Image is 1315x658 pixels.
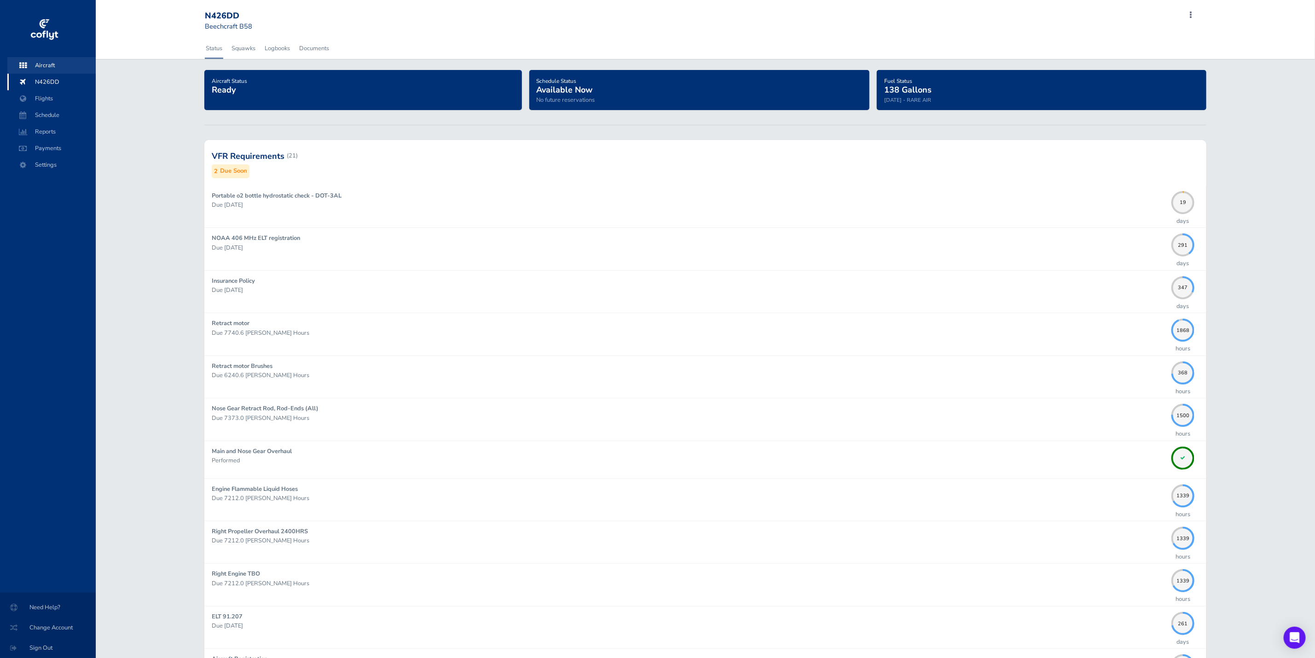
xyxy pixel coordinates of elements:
div: Open Intercom Messenger [1284,627,1306,649]
span: 261 [1171,620,1194,625]
a: Engine Flammable Liquid Hoses Due 7212.0 [PERSON_NAME] Hours 1339hours [204,479,1207,521]
span: Sign Out [11,640,85,656]
a: NOAA 406 MHz ELT registration Due [DATE] 291days [204,228,1207,270]
p: Due [DATE] [212,285,1167,295]
p: Due [DATE] [212,243,1167,252]
a: Right Propeller Overhaul 2400HRS Due 7212.0 [PERSON_NAME] Hours 1339hours [204,521,1207,563]
span: Need Help? [11,599,85,616]
p: Due 6240.6 [PERSON_NAME] Hours [212,371,1167,380]
p: Due 7212.0 [PERSON_NAME] Hours [212,579,1167,588]
p: hours [1176,429,1190,438]
span: Available Now [537,84,593,95]
p: Due [DATE] [212,200,1167,210]
a: Documents [298,38,330,58]
p: hours [1176,510,1190,519]
span: 347 [1171,284,1194,289]
span: Ready [212,84,236,95]
p: Due 7740.6 [PERSON_NAME] Hours [212,328,1167,338]
a: Insurance Policy Due [DATE] 347days [204,271,1207,313]
a: ELT 91.207 Due [DATE] 261days [204,606,1207,648]
span: Payments [17,140,87,157]
span: 1339 [1171,577,1194,582]
span: 1868 [1171,326,1194,332]
img: coflyt logo [29,16,59,44]
span: N426DD [17,74,87,90]
p: Due 7212.0 [PERSON_NAME] Hours [212,494,1167,503]
a: Portable o2 bottle hydrostatic check - DOT-3AL Due [DATE] 19days [204,186,1207,227]
span: 138 Gallons [884,84,932,95]
a: Schedule StatusAvailable Now [537,75,593,96]
span: 1339 [1171,492,1194,497]
span: 1500 [1171,412,1194,417]
a: Main and Nose Gear Overhaul Performed [204,441,1207,478]
small: Due Soon [220,166,247,176]
span: 1339 [1171,535,1194,540]
a: Right Engine TBO Due 7212.0 [PERSON_NAME] Hours 1339hours [204,564,1207,606]
p: Performed [212,456,1167,465]
p: days [1177,637,1189,646]
span: No future reservations [537,96,595,104]
p: days [1177,259,1189,268]
p: hours [1176,594,1190,604]
strong: Nose Gear Retract Rod, Rod-Ends (All) [212,404,319,413]
strong: Engine Flammable Liquid Hoses [212,485,298,493]
p: Due 7212.0 [PERSON_NAME] Hours [212,536,1167,545]
p: Due [DATE] [212,621,1167,630]
span: 368 [1171,369,1194,374]
a: Retract motor Brushes Due 6240.6 [PERSON_NAME] Hours 368hours [204,356,1207,398]
a: Squawks [231,38,256,58]
div: N426DD [205,11,271,21]
p: days [1177,216,1189,226]
strong: NOAA 406 MHz ELT registration [212,234,300,242]
p: hours [1176,387,1190,396]
p: hours [1176,344,1190,353]
span: Schedule Status [537,77,577,85]
p: days [1177,302,1189,311]
a: Logbooks [264,38,291,58]
span: Fuel Status [884,77,912,85]
a: Status [205,38,223,58]
span: Schedule [17,107,87,123]
a: Retract motor Due 7740.6 [PERSON_NAME] Hours 1868hours [204,313,1207,355]
span: 291 [1171,241,1194,246]
p: Due 7373.0 [PERSON_NAME] Hours [212,413,1167,423]
strong: Right Propeller Overhaul 2400HRS [212,527,308,536]
span: Change Account [11,619,85,636]
strong: Main and Nose Gear Overhaul [212,447,292,455]
a: Nose Gear Retract Rod, Rod-Ends (All) Due 7373.0 [PERSON_NAME] Hours 1500hours [204,398,1207,440]
strong: Retract motor [212,319,249,327]
span: Aircraft [17,57,87,74]
small: [DATE] - RARE AIR [884,96,931,104]
strong: Portable o2 bottle hydrostatic check - DOT-3AL [212,192,342,200]
strong: Insurance Policy [212,277,255,285]
strong: ELT 91.207 [212,612,243,621]
small: Beechcraft B58 [205,22,252,31]
span: Settings [17,157,87,173]
span: Aircraft Status [212,77,247,85]
strong: Right Engine TBO [212,570,260,578]
strong: Retract motor Brushes [212,362,272,370]
span: 19 [1171,199,1194,204]
span: Reports [17,123,87,140]
span: Flights [17,90,87,107]
p: hours [1176,552,1190,561]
